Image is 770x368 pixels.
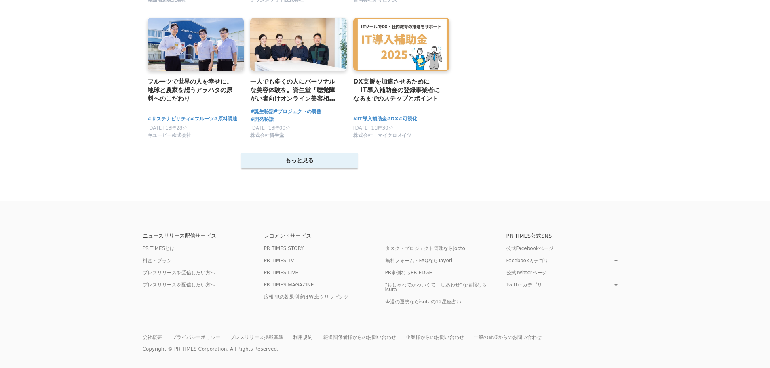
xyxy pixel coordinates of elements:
a: #サステナビリティ [148,115,190,123]
a: 株式会社資生堂 [250,135,284,140]
a: プレスリリース掲載基準 [230,334,283,340]
span: [DATE] 11時30分 [353,125,393,131]
span: 株式会社資生堂 [250,132,284,139]
a: PR TIMES MAGAZINE [264,282,314,288]
a: Twitterカテゴリ [506,282,618,289]
a: #IT導入補助金 [353,115,387,123]
span: [DATE] 13時28分 [148,125,188,131]
p: PR TIMES公式SNS [506,233,628,238]
a: フルーツで世界の人を幸せに。地球と農家を想うアヲハタの原料へのこだわり [148,77,238,103]
button: もっと見る [241,153,358,168]
a: PR TIMES TV [264,258,294,263]
a: 一般の皆様からのお問い合わせ [474,334,542,340]
a: #原料調達 [214,115,237,123]
p: Copyright © PR TIMES Corporation. All Rights Reserved. [143,346,628,352]
a: プレスリリースを配信したい方へ [143,282,215,288]
a: #プロジェクトの裏側 [274,108,321,116]
a: 公式Twitterページ [506,270,547,275]
span: 株式会社 マイクロメイツ [353,132,411,139]
a: PR TIMES STORY [264,246,304,251]
a: PR TIMES LIVE [264,270,299,275]
a: PR TIMESとは [143,246,175,251]
a: 利用規約 [293,334,312,340]
a: #開発秘話 [250,116,274,123]
a: プライバシーポリシー [172,334,220,340]
a: 今週の運勢ならisutaの12星座占い [385,299,462,305]
a: 一人でも多くの人にパーソナルな美容体験を。資生堂「聴覚障がい者向けオンライン美容相談サービス」 [250,77,340,103]
a: PR事例ならPR EDGE [385,270,432,275]
a: 企業様からのお問い合わせ [406,334,464,340]
a: 報道関係者様からのお問い合わせ [323,334,396,340]
a: #可視化 [399,115,417,123]
a: 広報PRの効果測定はWebクリッピング [264,294,349,300]
a: 公式Facebookページ [506,246,553,251]
span: キユーピー株式会社 [148,132,191,139]
a: プレスリリースを受信したい方へ [143,270,215,275]
a: #フルーツ [190,115,214,123]
a: キユーピー株式会社 [148,135,191,140]
a: 無料フォーム・FAQならTayori [385,258,453,263]
a: "おしゃれでかわいくて、しあわせ"な情報ならisuta [385,282,487,292]
p: ニュースリリース配信サービス [143,233,264,238]
a: Facebookカテゴリ [506,258,618,265]
a: タスク・プロジェクト管理ならJooto [385,246,465,251]
a: #誕生秘話 [250,108,274,116]
a: DX支援を加速させるために──IT導入補助金の登録事業者になるまでのステップとポイント [353,77,443,103]
a: 株式会社 マイクロメイツ [353,135,411,140]
a: 会社概要 [143,334,162,340]
a: #DX [387,115,399,123]
a: 料金・プラン [143,258,172,263]
span: [DATE] 13時00分 [250,125,290,131]
p: レコメンドサービス [264,233,385,238]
